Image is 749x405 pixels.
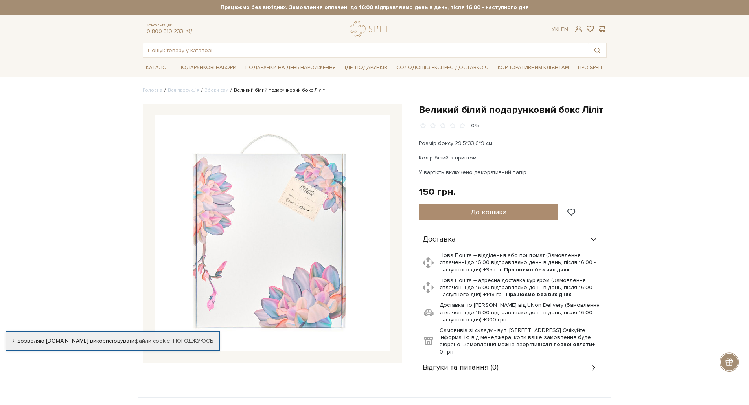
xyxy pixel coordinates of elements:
[155,115,390,351] img: Великий білий подарунковий бокс Ліліт
[423,364,499,371] span: Відгуки та питання (0)
[506,291,573,298] b: Працюємо без вихідних.
[350,21,399,37] a: logo
[419,154,603,162] p: Колір білий з принтом
[471,208,506,216] span: До кошика
[185,28,193,35] a: telegram
[143,4,607,11] strong: Працюємо без вихідних. Замовлення оплачені до 16:00 відправляємо день в день, після 16:00 - насту...
[419,204,558,220] button: До кошика
[228,87,325,94] li: Великий білий подарунковий бокс Ліліт
[242,62,339,74] a: Подарунки на День народження
[588,43,606,57] button: Пошук товару у каталозі
[419,139,603,147] p: Розмір боксу 29,5*33,6*9 см
[423,236,456,243] span: Доставка
[438,300,602,325] td: Доставка по [PERSON_NAME] від Uklon Delivery (Замовлення сплаченні до 16:00 відправляємо день в д...
[552,26,568,33] div: Ук
[147,28,183,35] a: 0 800 319 233
[438,325,602,357] td: Самовивіз зі складу - вул. [STREET_ADDRESS] Очікуйте інформацію від менеджера, коли ваше замовлен...
[419,186,456,198] div: 150 грн.
[175,62,239,74] a: Подарункові набори
[504,266,571,273] b: Працюємо без вихідних.
[393,61,492,74] a: Солодощі з експрес-доставкою
[134,337,170,344] a: файли cookie
[143,87,162,93] a: Головна
[438,275,602,300] td: Нова Пошта – адресна доставка кур'єром (Замовлення сплаченні до 16:00 відправляємо день в день, п...
[471,122,479,130] div: 0/5
[537,341,592,348] b: після повної оплати
[438,250,602,275] td: Нова Пошта – відділення або поштомат (Замовлення сплаченні до 16:00 відправляємо день в день, піс...
[342,62,390,74] a: Ідеї подарунків
[147,23,193,28] span: Консультація:
[575,62,606,74] a: Про Spell
[205,87,228,93] a: Збери сам
[495,62,572,74] a: Корпоративним клієнтам
[6,337,219,345] div: Я дозволяю [DOMAIN_NAME] використовувати
[143,62,173,74] a: Каталог
[173,337,213,345] a: Погоджуюсь
[419,104,607,116] h1: Великий білий подарунковий бокс Ліліт
[143,43,588,57] input: Пошук товару у каталозі
[558,26,559,33] span: |
[561,26,568,33] a: En
[419,168,603,176] p: У вартість включено декоративний папір.
[168,87,199,93] a: Вся продукція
